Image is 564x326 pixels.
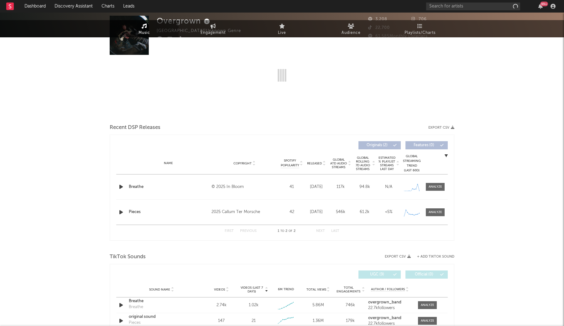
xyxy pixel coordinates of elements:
div: [DATE] [306,209,327,215]
span: Recent DSP Releases [110,124,160,131]
strong: overgrown_band [368,300,401,304]
button: UGC(9) [358,270,401,279]
a: Breathe [129,298,194,304]
div: 2025 Callum Ter Morsche [211,208,278,216]
span: Engagement [201,29,226,37]
div: 22.7k followers [368,306,412,310]
span: 706 [411,17,427,21]
span: Copyright [233,162,252,165]
a: Audience [316,20,385,37]
span: Sound Name [149,288,170,291]
input: Search for artists [426,3,520,10]
a: Engagement [179,20,248,37]
button: Export CSV [385,255,411,259]
a: Breathe [129,184,208,190]
div: 147 [207,318,236,324]
span: Videos [214,288,225,291]
div: 2.74k [207,302,236,308]
div: 1.36M [304,318,333,324]
a: overgrown_band [368,300,412,305]
button: 99+ [538,4,543,9]
span: Released [307,162,322,165]
span: Total Engagements [336,286,361,293]
button: Edit [187,36,198,44]
a: overgrown_band [368,316,412,320]
a: Pieces [129,209,208,215]
div: Pieces [129,320,141,326]
span: Total Views [306,288,326,291]
button: Previous [240,229,257,233]
div: Name [129,161,208,166]
button: Features(0) [405,141,448,149]
div: 1.02k [249,302,258,308]
span: Author / Followers [371,287,405,291]
span: Videos (last 7 days) [239,286,264,293]
button: Official(0) [405,270,448,279]
div: 42 [281,209,303,215]
span: Originals ( 2 ) [363,143,391,147]
button: + Add TikTok Sound [417,255,454,259]
div: 61.2k [354,209,375,215]
div: 99 + [540,2,548,6]
span: Live [278,29,286,37]
div: 21 [252,318,256,324]
div: 41 [281,184,303,190]
div: 117k [330,184,351,190]
strong: overgrown_band [368,316,401,320]
span: Global Rolling 7D Audio Streams [354,156,371,171]
button: + Add TikTok Sound [411,255,454,259]
div: 5.86M [304,302,333,308]
div: <5% [378,209,399,215]
span: Spotify Popularity [281,158,299,168]
div: 22.7k followers [368,322,412,326]
div: 746k [336,302,365,308]
a: original sound [129,314,194,320]
span: Estimated % Playlist Streams Last Day [378,156,395,171]
a: Music [110,20,179,37]
span: Official ( 0 ) [410,273,438,276]
div: Overgrown [157,16,211,26]
span: Global ATD Audio Streams [330,158,347,169]
div: © 2025 In Bloom [211,183,278,191]
div: 1 2 2 [269,227,304,235]
a: Playlists/Charts [385,20,454,37]
span: 3,208 [368,17,387,21]
span: TikTok Sounds [110,253,146,261]
span: Music [138,29,150,37]
a: Live [248,20,316,37]
span: Playlists/Charts [405,29,436,37]
div: Breathe [129,304,143,310]
button: First [225,229,234,233]
div: 6M Trend [271,287,300,292]
button: Export CSV [428,126,454,130]
span: to [280,230,284,232]
span: UGC ( 9 ) [363,273,391,276]
div: [DATE] [306,184,327,190]
button: Next [316,229,325,233]
span: Features ( 0 ) [410,143,438,147]
div: N/A [378,184,399,190]
button: Originals(2) [358,141,401,149]
div: 179k [336,318,365,324]
span: of [289,230,292,232]
div: 546k [330,209,351,215]
div: 94.8k [354,184,375,190]
button: Last [331,229,339,233]
span: Audience [342,29,361,37]
div: Global Streaming Trend (Last 60D) [402,154,421,173]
